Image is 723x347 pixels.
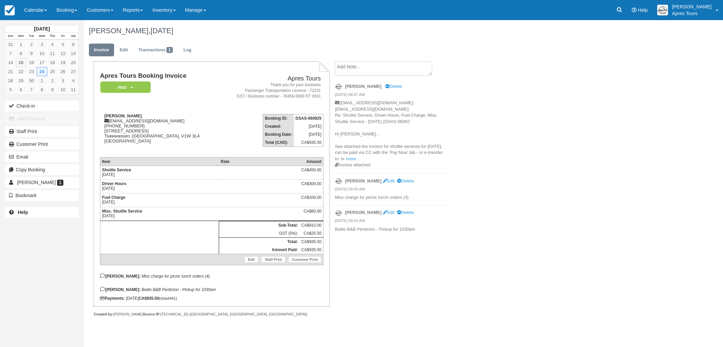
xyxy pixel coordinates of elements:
[397,178,414,183] a: Delete
[657,5,668,15] img: A1
[100,296,124,301] strong: Payments
[261,256,286,263] a: Staff Print
[672,10,712,17] p: Apres Tours
[5,113,79,124] button: Add Payment
[5,139,79,150] a: Customer Print
[5,190,79,201] button: Bookmark
[94,312,113,316] strong: Created by:
[5,49,16,58] a: 7
[37,67,47,76] a: 24
[16,58,26,67] a: 15
[263,114,294,123] th: Booking ID:
[104,113,142,118] strong: [PERSON_NAME]
[335,92,448,99] em: [DATE] 08:07 AM
[335,100,448,162] p: [EMAIL_ADDRESS][DOMAIN_NAME], [EMAIL_ADDRESS][DOMAIN_NAME] Re: Shuttle Service, Driver Hours, Fue...
[294,122,323,130] td: [DATE]
[94,312,329,317] div: [PERSON_NAME] [TECHNICAL_ID] ([GEOGRAPHIC_DATA], [GEOGRAPHIC_DATA], [GEOGRAPHIC_DATA])
[335,226,448,233] p: Bialto B&B Penticton - Pickup for 1030am
[102,209,142,214] strong: Misc. Shuttle Service
[5,58,16,67] a: 14
[89,44,114,57] a: Invoice
[100,81,148,94] a: Paid
[100,296,323,301] div: : [DATE] (visa )
[47,58,58,67] a: 18
[335,218,448,225] em: [DATE] 09:02 AM
[335,186,448,194] em: [DATE] 09:05 AM
[37,49,47,58] a: 10
[26,76,37,85] a: 30
[5,33,16,40] th: Sun
[68,33,79,40] th: Sat
[5,177,79,188] a: [PERSON_NAME] 1
[102,168,131,172] strong: Shuttle Service
[397,210,414,215] a: Delete
[219,221,300,229] th: Sub-Total:
[58,33,68,40] th: Fri
[219,157,300,166] th: Rate
[219,229,300,238] td: GST (5%):
[5,101,79,111] button: Check-in
[335,162,448,168] div: Invoice attached
[294,138,323,147] td: CA$935.50
[300,221,323,229] td: CA$910.00
[178,44,197,57] a: Log
[47,33,58,40] th: Thu
[383,210,395,215] a: Edit
[300,246,323,254] td: CA$935.50
[139,296,159,301] strong: CA$935.50
[58,58,68,67] a: 19
[100,157,219,166] th: Item
[5,207,79,218] a: Help
[58,40,68,49] a: 5
[385,84,402,89] a: Delete
[672,3,712,10] p: [PERSON_NAME]
[58,49,68,58] a: 12
[100,287,141,292] strong: [PERSON_NAME]:
[150,26,173,35] span: [DATE]
[300,237,323,246] td: CA$935.50
[100,166,219,179] td: [DATE]
[68,40,79,49] a: 6
[26,67,37,76] a: 23
[220,82,321,99] address: Thank you for your business Passenger Transportation Licence - 72231 GST / Business number - 7845...
[34,26,50,32] strong: [DATE]
[58,85,68,94] a: 10
[5,40,16,49] a: 31
[301,168,321,178] div: CA$450.00
[100,193,219,207] td: [DATE]
[5,85,16,94] a: 5
[26,85,37,94] a: 7
[16,49,26,58] a: 8
[263,122,294,130] th: Created:
[220,75,321,82] h2: Apres Tours
[26,40,37,49] a: 2
[100,274,141,279] strong: [PERSON_NAME]:
[37,85,47,94] a: 8
[244,256,258,263] a: Edit
[263,130,294,138] th: Booking Date:
[5,152,79,162] button: Email
[5,126,79,137] a: Staff Print
[301,181,321,191] div: CA$300.00
[219,246,300,254] th: Amount Paid:
[142,274,210,279] em: Misc charge for picnic lunch orders (4)
[47,49,58,58] a: 11
[68,67,79,76] a: 27
[100,179,219,193] td: [DATE]
[68,85,79,94] a: 11
[346,156,359,161] a: more...
[58,67,68,76] a: 26
[219,237,300,246] th: Total:
[115,44,133,57] a: Edit
[89,27,621,35] h1: [PERSON_NAME],
[263,138,294,147] th: Total (CAD):
[345,178,381,183] strong: [PERSON_NAME]
[5,164,79,175] button: Copy Booking
[167,296,175,300] small: 4481
[26,58,37,67] a: 16
[288,256,321,263] a: Customer Print
[345,210,381,215] strong: [PERSON_NAME]
[16,76,26,85] a: 29
[143,312,161,316] strong: Source IP:
[16,33,26,40] th: Mon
